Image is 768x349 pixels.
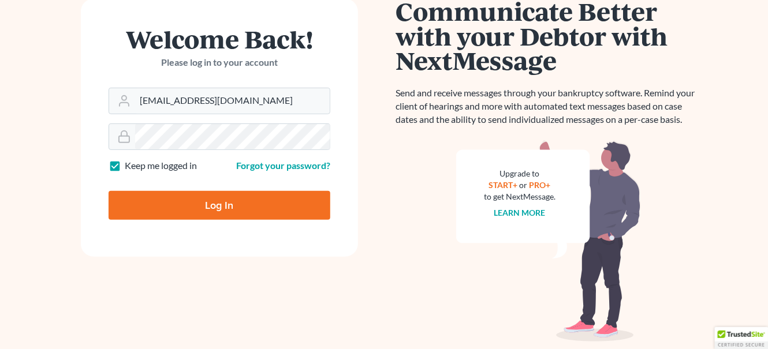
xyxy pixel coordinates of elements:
a: Forgot your password? [236,160,330,171]
input: Log In [109,191,330,220]
span: or [520,180,528,190]
a: PRO+ [530,180,551,190]
div: to get NextMessage. [484,191,556,202]
a: START+ [489,180,518,190]
a: Learn more [494,208,546,217]
div: Upgrade to [484,168,556,179]
div: TrustedSite Certified [715,327,768,349]
p: Send and receive messages through your bankruptcy software. Remind your client of hearings and mo... [396,87,702,126]
img: nextmessage_bg-59042aed3d76b12b5cd301f8e5b87938c9018125f34e5fa2b7a6b67550977c72.svg [456,140,641,342]
p: Please log in to your account [109,56,330,69]
h1: Welcome Back! [109,27,330,51]
input: Email Address [135,88,330,114]
label: Keep me logged in [125,159,197,172]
